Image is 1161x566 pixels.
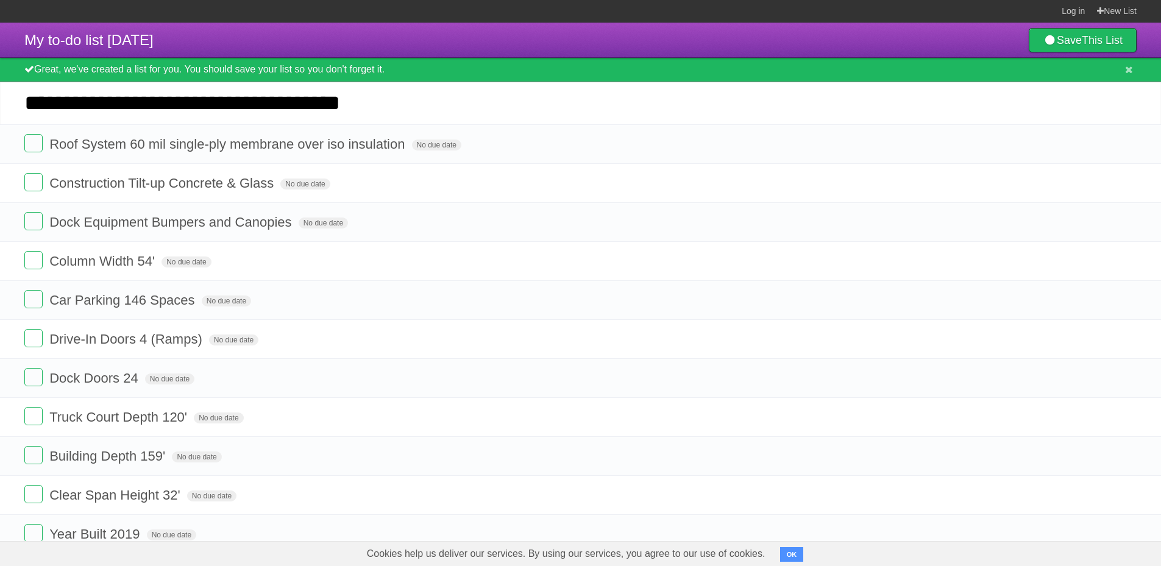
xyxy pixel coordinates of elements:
span: Column Width 54' [49,253,158,269]
span: No due date [194,412,243,423]
span: No due date [280,179,330,189]
b: This List [1082,34,1123,46]
span: Drive-In Doors 4 (Ramps) [49,331,205,347]
span: Dock Equipment Bumpers and Canopies [49,214,294,230]
span: No due date [412,140,461,150]
span: Truck Court Depth 120' [49,409,190,425]
label: Done [24,407,43,425]
label: Done [24,212,43,230]
span: No due date [209,334,258,345]
label: Done [24,368,43,386]
span: Car Parking 146 Spaces [49,292,197,308]
span: No due date [172,451,221,462]
span: No due date [202,295,251,306]
span: No due date [162,256,211,267]
span: Clear Span Height 32' [49,487,183,503]
span: Cookies help us deliver our services. By using our services, you agree to our use of cookies. [355,542,778,566]
span: No due date [299,218,348,228]
span: Roof System 60 mil single-ply membrane over iso insulation [49,136,408,152]
span: No due date [147,529,196,540]
label: Done [24,251,43,269]
label: Done [24,173,43,191]
span: Building Depth 159' [49,448,168,464]
label: Done [24,134,43,152]
span: My to-do list [DATE] [24,32,154,48]
span: Construction Tilt-up Concrete & Glass [49,175,277,191]
label: Done [24,485,43,503]
a: SaveThis List [1029,28,1137,52]
label: Done [24,329,43,347]
span: No due date [187,490,236,501]
label: Done [24,524,43,542]
span: No due date [145,373,194,384]
span: Dock Doors 24 [49,370,141,386]
button: OK [780,547,804,562]
span: Year Built 2019 [49,526,143,542]
label: Done [24,446,43,464]
label: Done [24,290,43,308]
